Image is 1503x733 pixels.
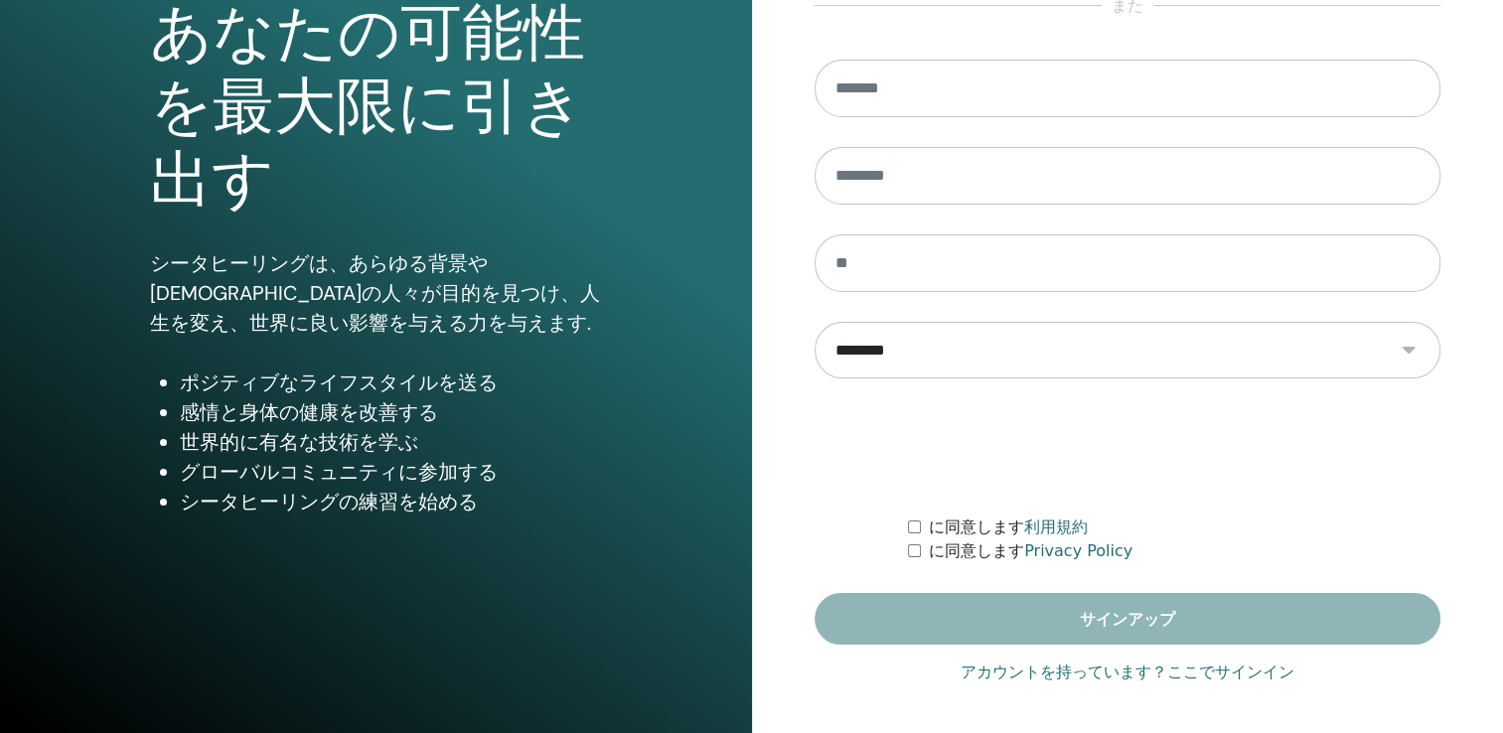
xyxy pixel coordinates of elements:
[180,487,601,516] li: シータヒーリングの練習を始める
[150,248,601,338] p: シータヒーリングは、あらゆる背景や[DEMOGRAPHIC_DATA]の人々が目的を見つけ、人生を変え、世界に良い影響を与える力を与えます.
[929,515,1088,539] label: に同意します
[180,367,601,397] li: ポジティブなライフスタイルを送る
[1024,541,1132,560] a: Privacy Policy
[180,397,601,427] li: 感情と身体の健康を改善する
[961,660,1294,684] a: アカウントを持っています？ここでサインイン
[929,539,1132,563] label: に同意します
[180,457,601,487] li: グローバルコミュニティに参加する
[1024,517,1088,536] a: 利用規約
[180,427,601,457] li: 世界的に有名な技術を学ぶ
[977,408,1278,486] iframe: reCAPTCHA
